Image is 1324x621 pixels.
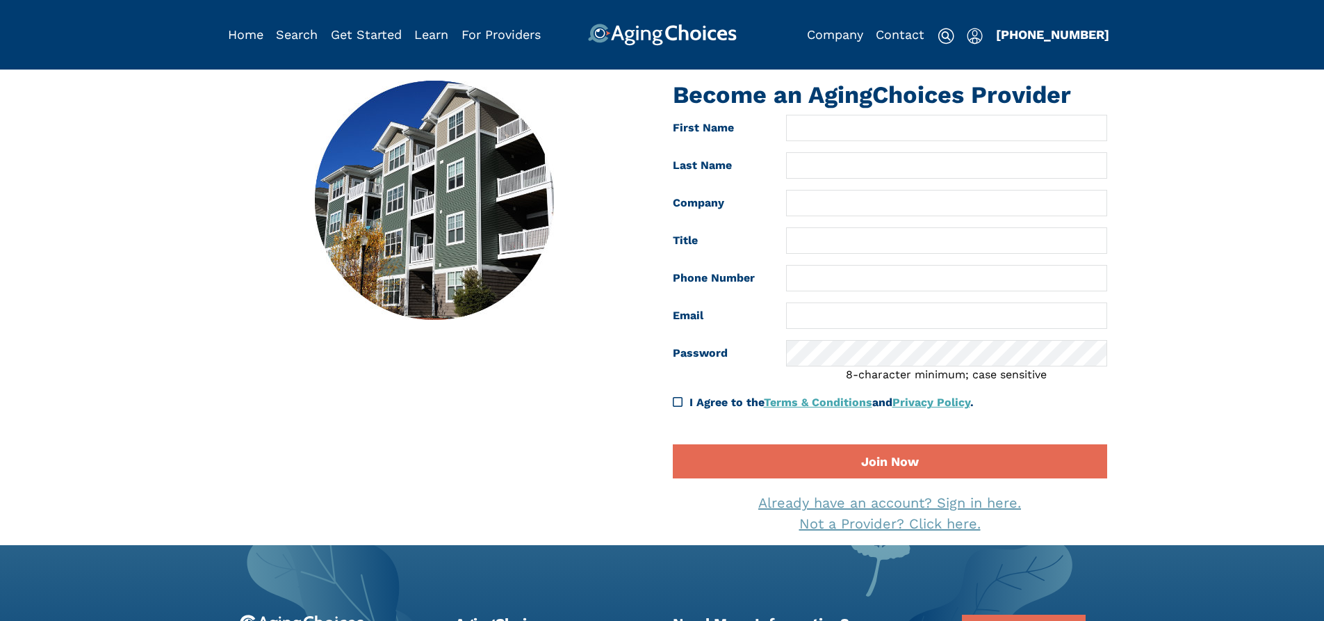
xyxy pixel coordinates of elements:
[414,27,448,42] a: Learn
[662,340,776,383] label: Password
[662,190,776,216] label: Company
[967,28,983,45] img: user-icon.svg
[662,265,776,291] label: Phone Number
[461,27,541,42] a: For Providers
[938,28,954,45] img: search-icon.svg
[892,396,970,409] a: Privacy Policy
[662,303,776,329] label: Email
[662,152,776,179] label: Last Name
[799,515,981,532] a: Not a Provider? Click here.
[967,24,983,46] div: Popover trigger
[673,444,1107,478] button: Join Now
[996,27,1109,42] a: [PHONE_NUMBER]
[331,27,402,42] a: Get Started
[786,366,1106,383] div: 8-character minimum; case sensitive
[662,227,776,254] label: Title
[764,396,872,409] a: Terms & Conditions
[587,24,736,46] img: AgingChoices
[228,27,263,42] a: Home
[315,81,554,320] img: join-provider.jpg
[673,81,1107,109] h1: Become an AgingChoices Provider
[662,115,776,141] label: First Name
[807,27,863,42] a: Company
[276,24,318,46] div: Popover trigger
[276,27,318,42] a: Search
[689,396,974,409] span: I Agree to the and .
[876,27,924,42] a: Contact
[758,494,1021,511] a: Already have an account? Sign in here.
